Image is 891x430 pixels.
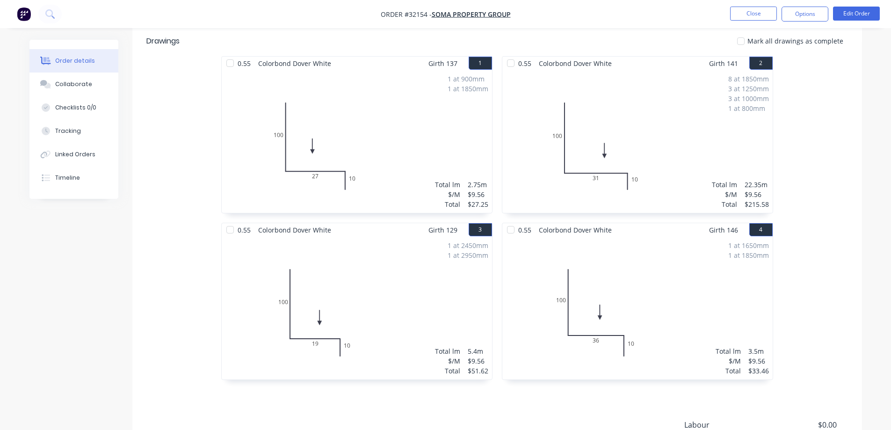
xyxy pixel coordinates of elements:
div: Total lm [716,346,741,356]
div: Total [712,199,737,209]
button: Timeline [29,166,118,189]
button: Checklists 0/0 [29,96,118,119]
button: Linked Orders [29,143,118,166]
div: 2.75m [468,180,488,189]
button: Tracking [29,119,118,143]
div: 1 at 2950mm [448,250,488,260]
button: Order details [29,49,118,73]
img: Factory [17,7,31,21]
div: Total lm [435,180,460,189]
div: 1 at 1650mm [728,241,769,250]
div: $9.56 [468,356,488,366]
div: 8 at 1850mm [728,74,769,84]
span: Mark all drawings as complete [747,36,843,46]
span: Colorbond Dover White [254,223,335,237]
div: 1 at 2450mm [448,241,488,250]
div: 5.4m [468,346,488,356]
div: Total [435,366,460,376]
button: 4 [749,223,773,236]
div: $33.46 [748,366,769,376]
span: Order #32154 - [381,10,432,19]
div: $/M [716,356,741,366]
span: Girth 141 [709,57,738,70]
div: 3.5m [748,346,769,356]
div: Tracking [55,127,81,135]
button: 3 [469,223,492,236]
button: Options [782,7,828,22]
button: Close [730,7,777,21]
div: 010036101 at 1650mm1 at 1850mmTotal lm$/MTotal3.5m$9.56$33.46 [502,237,773,379]
div: 3 at 1250mm [728,84,769,94]
button: 1 [469,57,492,70]
div: $9.56 [748,356,769,366]
button: Collaborate [29,73,118,96]
div: $215.58 [745,199,769,209]
button: 2 [749,57,773,70]
span: Girth 137 [428,57,457,70]
span: Girth 146 [709,223,738,237]
button: Edit Order [833,7,880,21]
div: Total lm [435,346,460,356]
div: Order details [55,57,95,65]
span: 0.55 [234,57,254,70]
span: Colorbond Dover White [535,57,616,70]
div: Drawings [146,36,180,47]
div: $9.56 [745,189,769,199]
div: Collaborate [55,80,92,88]
div: 1 at 900mm [448,74,488,84]
span: 0.55 [514,57,535,70]
div: 1 at 800mm [728,103,769,113]
span: 0.55 [514,223,535,237]
div: $27.25 [468,199,488,209]
span: Girth 129 [428,223,457,237]
span: Colorbond Dover White [535,223,616,237]
div: Timeline [55,174,80,182]
div: 22.35m [745,180,769,189]
div: $51.62 [468,366,488,376]
div: 1 at 1850mm [728,250,769,260]
div: 3 at 1000mm [728,94,769,103]
div: $/M [435,189,460,199]
div: $/M [435,356,460,366]
div: 1 at 1850mm [448,84,488,94]
div: Checklists 0/0 [55,103,96,112]
span: 0.55 [234,223,254,237]
div: Linked Orders [55,150,95,159]
div: Total [435,199,460,209]
div: 010019101 at 2450mm1 at 2950mmTotal lm$/MTotal5.4m$9.56$51.62 [222,237,492,379]
div: 010031108 at 1850mm3 at 1250mm3 at 1000mm1 at 800mmTotal lm$/MTotal22.35m$9.56$215.58 [502,70,773,213]
div: $/M [712,189,737,199]
div: 010027101 at 900mm1 at 1850mmTotal lm$/MTotal2.75m$9.56$27.25 [222,70,492,213]
div: $9.56 [468,189,488,199]
div: Total lm [712,180,737,189]
div: Total [716,366,741,376]
a: SOMA PROPERTY GROUP [432,10,511,19]
span: Colorbond Dover White [254,57,335,70]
